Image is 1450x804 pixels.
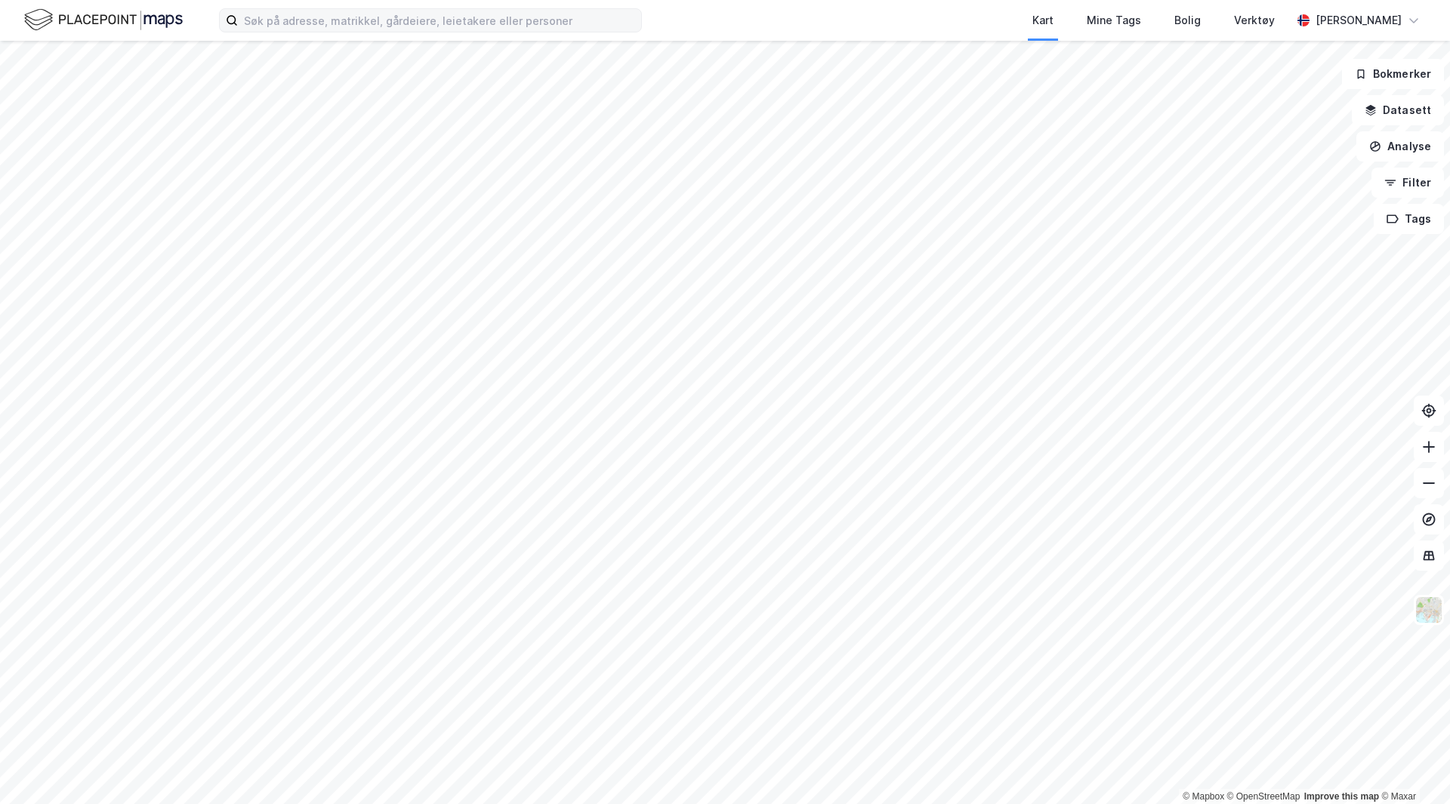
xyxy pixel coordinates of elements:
img: Z [1415,596,1443,624]
div: Bolig [1174,11,1201,29]
button: Bokmerker [1342,59,1444,89]
div: Kontrollprogram for chat [1374,732,1450,804]
a: Improve this map [1304,791,1379,802]
a: OpenStreetMap [1227,791,1300,802]
iframe: Chat Widget [1374,732,1450,804]
input: Søk på adresse, matrikkel, gårdeiere, leietakere eller personer [238,9,641,32]
button: Tags [1374,204,1444,234]
button: Datasett [1352,95,1444,125]
a: Mapbox [1183,791,1224,802]
img: logo.f888ab2527a4732fd821a326f86c7f29.svg [24,7,183,33]
button: Analyse [1356,131,1444,162]
div: [PERSON_NAME] [1316,11,1402,29]
div: Verktøy [1234,11,1275,29]
div: Kart [1032,11,1054,29]
button: Filter [1371,168,1444,198]
div: Mine Tags [1087,11,1141,29]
